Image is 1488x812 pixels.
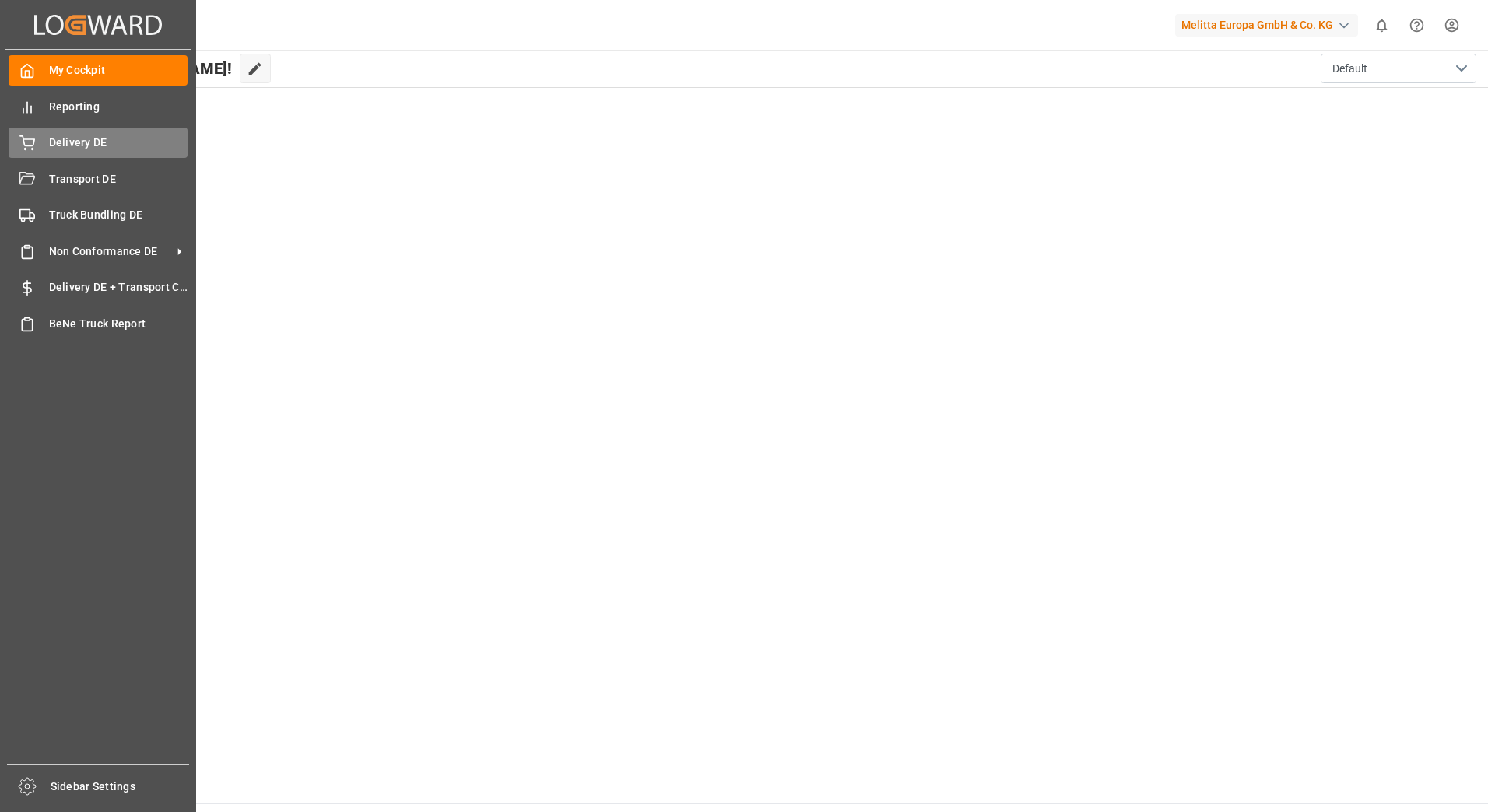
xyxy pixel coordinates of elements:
[1175,10,1364,40] button: Melitta Europa GmbH & Co. KG
[9,308,188,338] a: BeNe Truck Report
[49,316,188,332] span: BeNe Truck Report
[1175,14,1358,37] div: Melitta Europa GmbH & Co. KG
[51,779,190,795] span: Sidebar Settings
[1399,8,1434,43] button: Help Center
[9,163,188,194] a: Transport DE
[65,54,232,83] span: Hello [PERSON_NAME]!
[9,128,188,158] a: Delivery DE
[49,243,172,260] span: Non Conformance DE
[1364,8,1399,43] button: show 0 new notifications
[49,207,188,223] span: Truck Bundling DE
[1332,61,1367,77] span: Default
[49,279,188,296] span: Delivery DE + Transport Cost
[49,171,188,187] span: Transport DE
[9,55,188,86] a: My Cockpit
[9,272,188,303] a: Delivery DE + Transport Cost
[1321,54,1476,83] button: open menu
[9,91,188,121] a: Reporting
[9,200,188,230] a: Truck Bundling DE
[49,99,188,115] span: Reporting
[49,62,188,79] span: My Cockpit
[49,135,188,151] span: Delivery DE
